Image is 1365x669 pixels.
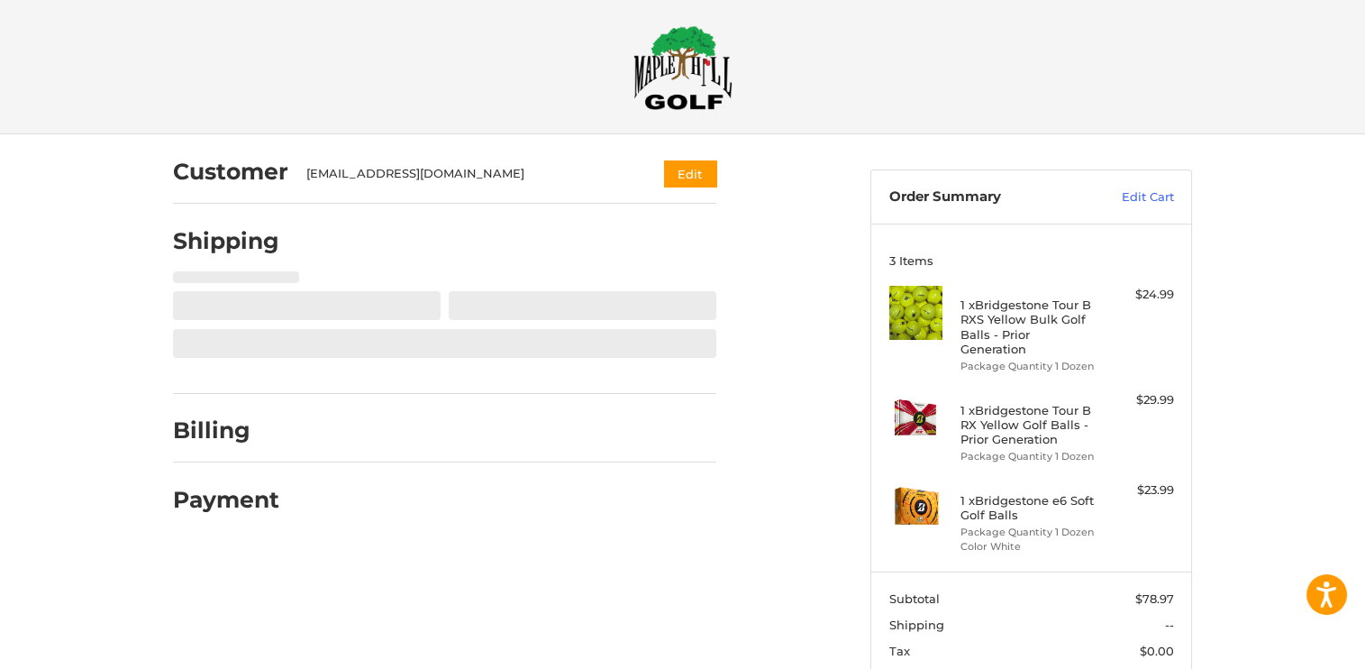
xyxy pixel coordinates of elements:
div: $23.99 [1103,481,1174,499]
h4: 1 x Bridgestone Tour B RXS Yellow Bulk Golf Balls - Prior Generation [960,298,1098,356]
div: $24.99 [1103,286,1174,304]
h4: 1 x Bridgestone Tour B RX Yellow Golf Balls - Prior Generation [960,403,1098,447]
h4: 1 x Bridgestone e6 Soft Golf Balls [960,493,1098,523]
img: Maple Hill Golf [633,25,733,110]
span: $0.00 [1140,644,1174,658]
span: -- [1165,618,1174,632]
button: Edit [664,160,716,187]
span: Tax [889,644,910,658]
h3: 3 Items [889,253,1174,268]
li: Package Quantity 1 Dozen [960,449,1098,464]
span: Shipping [889,618,944,632]
h3: Order Summary [889,188,1083,206]
span: Subtotal [889,591,940,606]
h2: Billing [173,417,278,444]
a: Edit Cart [1083,188,1174,206]
h2: Payment [173,486,279,514]
div: $29.99 [1103,391,1174,409]
span: $78.97 [1135,591,1174,606]
li: Package Quantity 1 Dozen [960,359,1098,374]
div: [EMAIL_ADDRESS][DOMAIN_NAME] [306,165,630,183]
h2: Customer [173,158,288,186]
h2: Shipping [173,227,279,255]
li: Package Quantity 1 Dozen [960,525,1098,540]
li: Color White [960,539,1098,554]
